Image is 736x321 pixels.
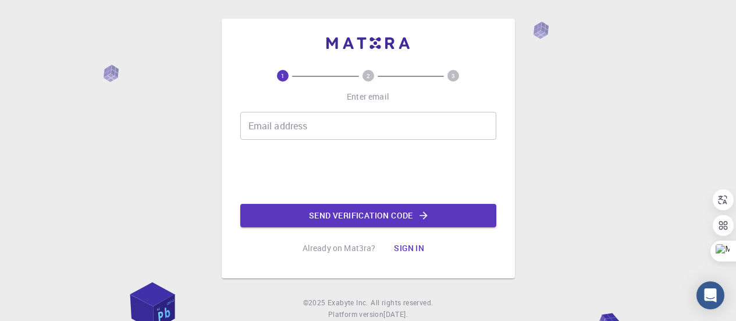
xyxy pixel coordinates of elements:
p: Already on Mat3ra? [303,242,376,254]
span: Exabyte Inc. [328,298,368,307]
span: © 2025 [303,297,328,309]
text: 2 [367,72,370,80]
span: [DATE] . [383,309,408,319]
button: Send verification code [240,204,496,227]
text: 1 [281,72,285,80]
p: Enter email [347,91,389,103]
iframe: reCAPTCHA [280,149,457,195]
span: All rights reserved. [371,297,433,309]
a: Exabyte Inc. [328,297,368,309]
div: Open Intercom Messenger [696,281,724,309]
span: Platform version [328,309,383,320]
button: Sign in [385,237,433,260]
text: 3 [451,72,455,80]
a: [DATE]. [383,309,408,320]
